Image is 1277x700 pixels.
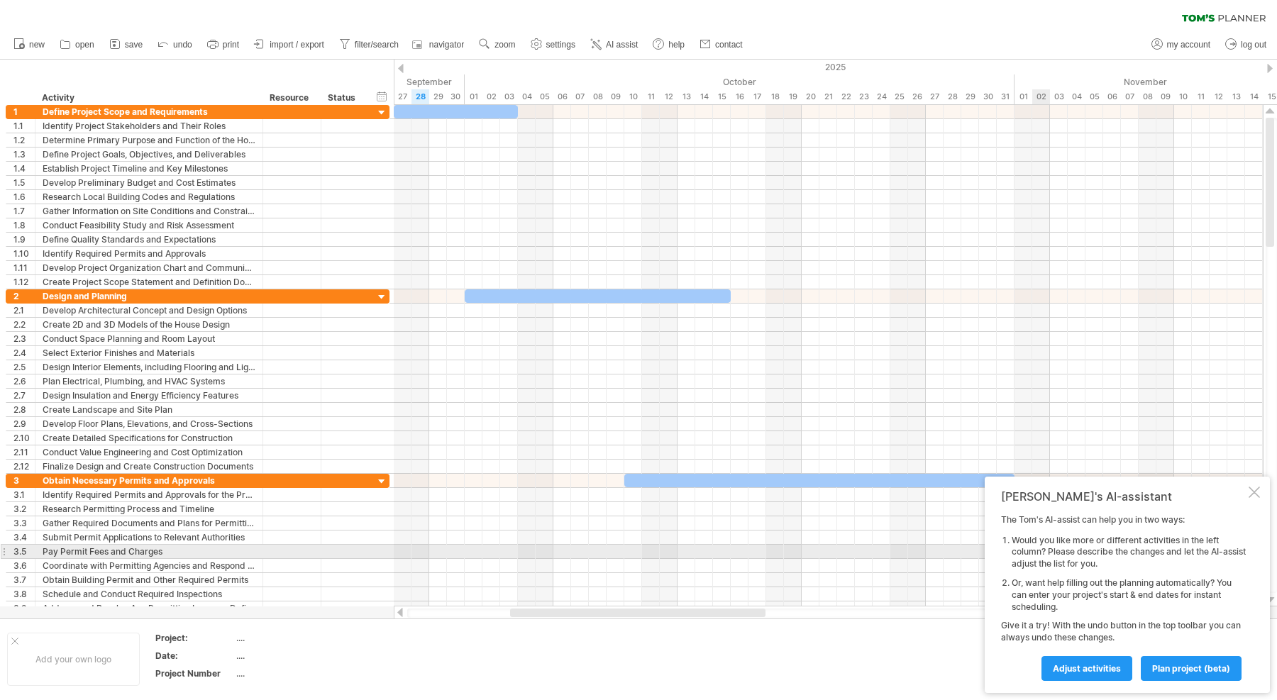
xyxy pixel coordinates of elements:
div: 2.8 [13,403,35,416]
div: Create Detailed Specifications for Construction [43,431,255,445]
a: filter/search [336,35,403,54]
div: 2.9 [13,417,35,430]
div: Tuesday, 14 October 2025 [695,89,713,104]
div: Monday, 29 September 2025 [429,89,447,104]
div: Sunday, 5 October 2025 [536,89,553,104]
span: log out [1241,40,1266,50]
div: 3.3 [13,516,35,530]
a: contact [696,35,747,54]
div: 2 [13,289,35,303]
div: Select Exterior Finishes and Materials [43,346,255,360]
div: Conduct Space Planning and Room Layout [43,332,255,345]
div: Wednesday, 5 November 2025 [1085,89,1103,104]
span: help [668,40,685,50]
div: Thursday, 23 October 2025 [855,89,873,104]
div: Saturday, 4 October 2025 [518,89,536,104]
div: Saturday, 25 October 2025 [890,89,908,104]
a: print [204,35,243,54]
span: filter/search [355,40,399,50]
div: Saturday, 18 October 2025 [766,89,784,104]
div: Thursday, 13 November 2025 [1227,89,1245,104]
div: Schedule and Conduct Required Inspections [43,587,255,601]
div: 2.7 [13,389,35,402]
div: Friday, 3 October 2025 [500,89,518,104]
div: Design Insulation and Energy Efficiency Features [43,389,255,402]
div: Identify Project Stakeholders and Their Roles [43,119,255,133]
div: Sunday, 9 November 2025 [1156,89,1174,104]
div: Sunday, 19 October 2025 [784,89,802,104]
div: Identify Required Permits and Approvals [43,247,255,260]
div: Determine Primary Purpose and Function of the House [43,133,255,147]
div: 1.2 [13,133,35,147]
div: Tuesday, 11 November 2025 [1192,89,1210,104]
div: Friday, 31 October 2025 [997,89,1015,104]
span: undo [173,40,192,50]
div: 3.8 [13,587,35,601]
div: 1.12 [13,275,35,289]
div: Coordinate with Permitting Agencies and Respond to Comments [43,559,255,572]
span: print [223,40,239,50]
span: new [29,40,45,50]
a: zoom [475,35,519,54]
div: 2.5 [13,360,35,374]
div: 1.10 [13,247,35,260]
div: Wednesday, 15 October 2025 [713,89,731,104]
div: 3.6 [13,559,35,572]
div: Monday, 10 November 2025 [1174,89,1192,104]
span: import / export [270,40,324,50]
div: Tuesday, 30 September 2025 [447,89,465,104]
div: Identify Required Permits and Approvals for the Project [43,488,255,501]
div: Design and Planning [43,289,255,303]
div: Sunday, 28 September 2025 [411,89,429,104]
div: 2.6 [13,374,35,388]
div: Tuesday, 21 October 2025 [819,89,837,104]
div: Thursday, 16 October 2025 [731,89,748,104]
div: Research Permitting Process and Timeline [43,502,255,516]
div: Resource [270,91,313,105]
a: import / export [250,35,328,54]
div: 2.10 [13,431,35,445]
div: October 2025 [465,74,1015,89]
div: 2.11 [13,445,35,459]
div: 1 [13,105,35,118]
div: Sunday, 26 October 2025 [908,89,926,104]
div: Obtain Building Permit and Other Required Permits [43,573,255,587]
div: Create 2D and 3D Models of the House Design [43,318,255,331]
div: 1.1 [13,119,35,133]
div: .... [236,632,355,644]
div: Wednesday, 1 October 2025 [465,89,482,104]
div: Saturday, 27 September 2025 [394,89,411,104]
div: 3.7 [13,573,35,587]
div: .... [236,667,355,679]
div: Monday, 6 October 2025 [553,89,571,104]
div: Address and Resolve Any Permitting Issues or Deficiencies [43,601,255,615]
div: Pay Permit Fees and Charges [43,545,255,558]
a: navigator [410,35,468,54]
div: Wednesday, 8 October 2025 [589,89,607,104]
span: plan project (beta) [1152,663,1230,674]
a: settings [527,35,580,54]
div: 2.3 [13,332,35,345]
div: 3.4 [13,530,35,544]
span: settings [546,40,575,50]
a: plan project (beta) [1141,656,1242,681]
div: Gather Information on Site Conditions and Constraints [43,204,255,218]
div: Activity [42,91,255,105]
div: .... [236,650,355,662]
div: Project Number [155,667,233,679]
div: 1.5 [13,176,35,189]
a: save [106,35,147,54]
div: Friday, 17 October 2025 [748,89,766,104]
span: my account [1167,40,1210,50]
div: Monday, 13 October 2025 [678,89,695,104]
div: Saturday, 11 October 2025 [642,89,660,104]
div: 3.9 [13,601,35,615]
div: 2.4 [13,346,35,360]
div: Submit Permit Applications to Relevant Authorities [43,530,255,544]
div: Define Quality Standards and Expectations [43,233,255,246]
div: 3.1 [13,488,35,501]
span: contact [715,40,743,50]
span: zoom [494,40,515,50]
div: Wednesday, 22 October 2025 [837,89,855,104]
a: undo [154,35,197,54]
